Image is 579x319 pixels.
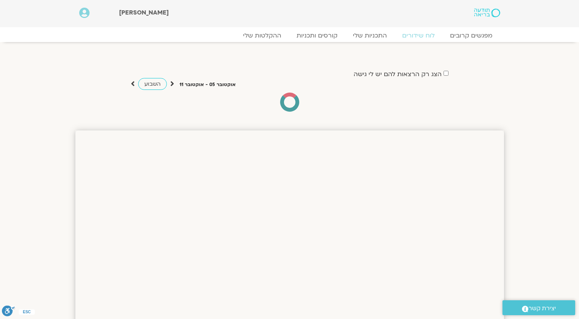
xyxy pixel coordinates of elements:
[235,32,289,39] a: ההקלטות שלי
[179,81,236,89] p: אוקטובר 05 - אוקטובר 11
[119,8,169,17] span: [PERSON_NAME]
[502,300,575,315] a: יצירת קשר
[289,32,345,39] a: קורסים ותכניות
[144,80,161,88] span: השבוע
[345,32,395,39] a: התכניות שלי
[442,32,500,39] a: מפגשים קרובים
[395,32,442,39] a: לוח שידורים
[79,32,500,39] nav: Menu
[354,71,442,78] label: הצג רק הרצאות להם יש לי גישה
[138,78,167,90] a: השבוע
[528,303,556,314] span: יצירת קשר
